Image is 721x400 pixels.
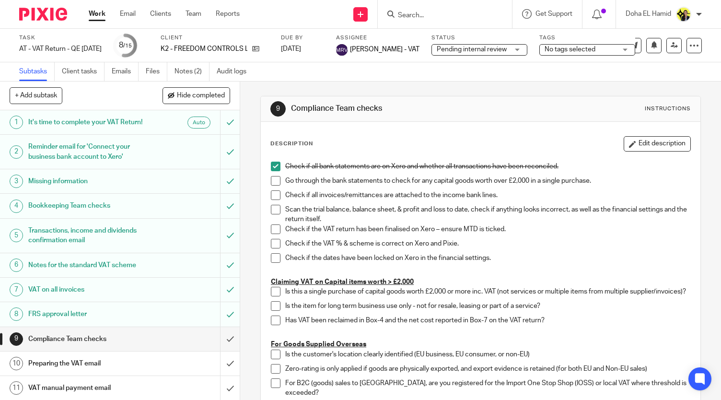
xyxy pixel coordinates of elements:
[10,200,23,213] div: 4
[217,62,254,81] a: Audit logs
[271,279,414,285] u: Claiming VAT on Capital items worth > £2,000
[285,301,690,311] p: Is the item for long term business use only - not for resale, leasing or part of a service?
[285,224,690,234] p: Check if the VAT return has been finalised on Xero – ensure MTD is ticked.
[10,283,23,296] div: 7
[285,176,690,186] p: Go through the bank statements to check for any capital goods worth over £2,000 in a single purch...
[186,9,201,19] a: Team
[291,104,501,114] h1: Compliance Team checks
[28,381,150,395] h1: VAT manual payment email
[62,62,105,81] a: Client tasks
[285,190,690,200] p: Check if all invoices/remittances are attached to the income bank lines.
[535,11,572,17] span: Get Support
[19,44,102,54] div: AT - VAT Return - QE 30-09-2025
[10,357,23,370] div: 10
[10,145,23,159] div: 2
[112,62,139,81] a: Emails
[270,140,313,148] p: Description
[187,117,210,129] div: Auto
[10,116,23,129] div: 1
[28,307,150,321] h1: FRS approval letter
[28,356,150,371] h1: Preparing the VAT email
[161,34,269,42] label: Client
[271,341,366,348] u: For Goods Supplied Overseas
[285,205,690,224] p: Scan the trial balance, balance sheet, & profit and loss to date, check if anything looks incorre...
[626,9,671,19] p: Doha EL Hamid
[545,46,595,53] span: No tags selected
[28,199,150,213] h1: Bookkeeping Team checks
[285,239,690,248] p: Check if the VAT % & scheme is correct on Xero and Pixie.
[161,44,247,54] p: K2 - FREEDOM CONTROLS LTD
[645,105,691,113] div: Instructions
[676,7,691,22] img: Doha-Starbridge.jpg
[150,9,171,19] a: Clients
[10,87,62,104] button: + Add subtask
[120,9,136,19] a: Email
[163,87,230,104] button: Hide completed
[285,162,690,171] p: Check if all bank statements are on Xero and whether all transactions have been reconciled.
[19,44,102,54] div: AT - VAT Return - QE [DATE]
[350,45,419,54] span: [PERSON_NAME] - VAT
[10,175,23,188] div: 3
[285,287,690,296] p: Is this a single purchase of capital goods worth £2,000 or more inc. VAT (not services or multipl...
[28,258,150,272] h1: Notes for the standard VAT scheme
[19,34,102,42] label: Task
[336,34,419,42] label: Assignee
[123,43,132,48] small: /15
[270,101,286,117] div: 9
[19,62,55,81] a: Subtasks
[146,62,167,81] a: Files
[28,332,150,346] h1: Compliance Team checks
[89,9,105,19] a: Work
[285,253,690,263] p: Check if the dates have been locked on Xero in the financial settings.
[216,9,240,19] a: Reports
[539,34,635,42] label: Tags
[397,12,483,20] input: Search
[10,332,23,346] div: 9
[19,8,67,21] img: Pixie
[28,140,150,164] h1: Reminder email for 'Connect your business bank account to Xero'
[10,381,23,395] div: 11
[28,224,150,248] h1: Transactions, income and dividends confirmation email
[281,34,324,42] label: Due by
[281,46,301,52] span: [DATE]
[28,174,150,188] h1: Missing information
[177,92,225,100] span: Hide completed
[10,307,23,321] div: 8
[10,229,23,242] div: 5
[437,46,507,53] span: Pending internal review
[28,115,150,129] h1: It's time to complete your VAT Return!
[431,34,527,42] label: Status
[285,316,690,325] p: Has VAT been reclaimed in Box-4 and the net cost reported in Box-7 on the VAT return?
[285,350,690,359] p: Is the customer's location clearly identified (EU business, EU consumer, or non-EU)
[624,136,691,152] button: Edit description
[336,44,348,56] img: svg%3E
[285,378,690,398] p: For B2C (goods) sales to [GEOGRAPHIC_DATA], are you registered for the Import One Stop Shop (IOSS...
[119,40,132,51] div: 8
[28,282,150,297] h1: VAT on all invoices
[285,364,690,374] p: Zero-rating is only applied if goods are physically exported, and export evidence is retained (fo...
[10,259,23,272] div: 6
[174,62,209,81] a: Notes (2)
